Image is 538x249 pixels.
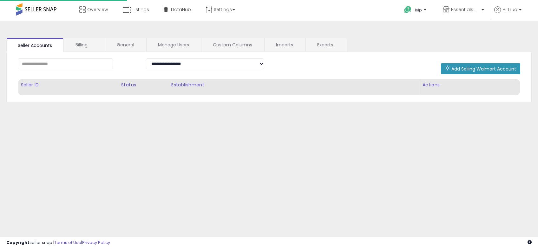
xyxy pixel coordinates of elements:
a: Billing [64,38,104,51]
span: Listings [133,6,149,13]
div: seller snap | | [6,240,110,246]
a: General [105,38,146,51]
span: DataHub [171,6,191,13]
a: Manage Users [147,38,200,51]
strong: Copyright [6,239,30,246]
a: Imports [265,38,305,51]
span: Hi Truc [502,6,517,13]
span: Essentials Hub Supply [451,6,480,13]
span: Help [413,7,422,13]
span: Add Selling Walmart Account [451,66,516,72]
a: Hi Truc [494,6,522,21]
a: Terms of Use [54,239,81,246]
div: Status [121,82,166,88]
a: Exports [306,38,346,51]
a: Seller Accounts [6,38,63,52]
div: Establishment [171,82,417,88]
div: Seller ID [21,82,116,88]
a: Custom Columns [201,38,264,51]
span: Overview [87,6,108,13]
a: Privacy Policy [82,239,110,246]
i: Get Help [404,6,412,14]
button: Add Selling Walmart Account [441,63,520,74]
div: Actions [422,82,517,88]
a: Help [399,1,433,21]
